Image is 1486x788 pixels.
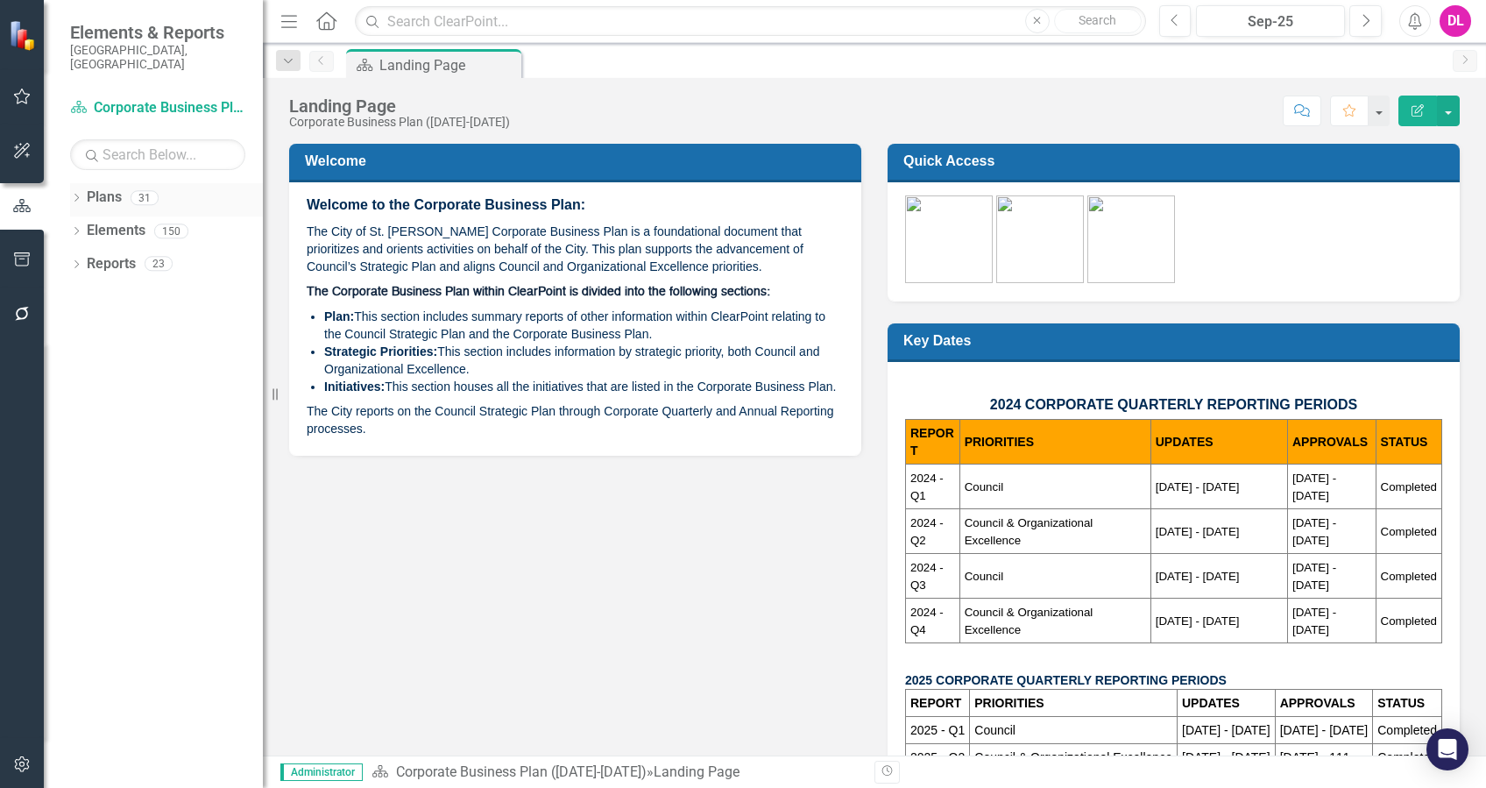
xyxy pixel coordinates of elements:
[324,378,844,395] li: This section houses all the initiatives that are listed in the Corporate Business Plan.
[87,221,145,241] a: Elements
[990,397,1357,412] span: 2024 CORPORATE QUARTERLY REPORTING PERIODS
[905,673,1227,687] strong: 2025 CORPORATE QUARTERLY REPORTING PERIODS
[1292,516,1336,547] span: [DATE] - [DATE]
[1178,690,1276,717] th: UPDATES
[324,344,434,359] strong: Strategic Priorities
[70,43,245,72] small: [GEOGRAPHIC_DATA], [GEOGRAPHIC_DATA]
[1150,420,1287,465] th: UPDATES
[1079,13,1116,27] span: Search
[1377,721,1437,739] p: Completed
[1381,570,1437,583] span: Completed
[996,195,1084,283] img: Assignments.png
[289,96,510,116] div: Landing Page
[970,744,1178,771] td: Council & Organizational Excellence
[70,139,245,170] input: Search Below...
[1373,690,1442,717] th: STATUS
[9,20,39,51] img: ClearPoint Strategy
[396,763,647,780] a: Corporate Business Plan ([DATE]-[DATE])
[1381,525,1437,538] span: Completed
[910,606,944,636] span: 2024 - Q4
[324,343,844,378] li: This section includes information by strategic priority, both Council and Organizational Excellence.
[289,116,510,129] div: Corporate Business Plan ([DATE]-[DATE])
[1156,614,1240,628] span: [DATE] - [DATE]
[959,420,1150,465] th: PRIORITIES
[1087,195,1175,283] img: Training-green%20v2.png
[1292,472,1336,502] span: [DATE] - [DATE]
[1156,525,1240,538] span: [DATE] - [DATE]
[1381,614,1437,628] span: Completed
[1376,420,1441,465] th: STATUS
[307,404,834,436] span: The City reports on the Council Strategic Plan through Corporate Quarterly and Annual Reporting p...
[965,606,1093,636] span: Council & Organizational Excellence
[654,763,739,780] div: Landing Page
[87,188,122,208] a: Plans
[307,219,844,279] p: The City of St. [PERSON_NAME] Corporate Business Plan is a foundational document that prioritizes...
[906,717,970,744] td: 2025 - Q1
[1156,480,1240,493] span: [DATE] - [DATE]
[1178,717,1276,744] td: [DATE] - [DATE]
[970,690,1178,717] th: PRIORITIES
[1373,744,1442,771] td: Completed
[1196,5,1345,37] button: Sep-25
[70,22,245,43] span: Elements & Reports
[87,254,136,274] a: Reports
[307,286,770,298] span: The Corporate Business Plan within ClearPoint is divided into the following sections:
[906,744,970,771] td: 2025 - Q2
[305,153,852,169] h3: Welcome
[280,763,363,781] span: Administrator
[1178,744,1276,771] td: [DATE] - [DATE]
[324,309,354,323] strong: Plan:
[905,195,993,283] img: CBP-green%20v2.png
[910,561,944,592] span: 2024 - Q3
[1054,9,1142,33] button: Search
[970,717,1178,744] td: Council
[1156,570,1240,583] span: [DATE] - [DATE]
[307,197,585,212] span: Welcome to the Corporate Business Plan:
[434,344,438,359] strong: :
[965,516,1093,547] span: Council & Organizational Excellence
[154,224,188,238] div: 150
[910,516,944,547] span: 2024 - Q2
[965,570,1003,583] span: Council
[1275,744,1373,771] td: [DATE] - 111
[1440,5,1471,37] button: DL
[1381,480,1437,493] span: Completed
[965,480,1003,493] span: Council
[1202,11,1339,32] div: Sep-25
[903,153,1450,169] h3: Quick Access
[906,420,960,465] th: REPORT
[371,763,861,783] div: »
[324,308,844,343] li: This section includes summary reports of other information within ClearPoint relating to the Coun...
[903,332,1450,349] h3: Key Dates
[131,190,159,205] div: 31
[1287,420,1376,465] th: APPROVALS
[1275,690,1373,717] th: APPROVALS
[1426,728,1468,770] div: Open Intercom Messenger
[145,257,173,272] div: 23
[906,690,970,717] th: REPORT
[355,6,1145,37] input: Search ClearPoint...
[324,380,385,394] strong: Initiatives:
[1292,561,1336,592] span: [DATE] - [DATE]
[1292,606,1336,636] span: [DATE] - [DATE]
[1275,717,1373,744] td: [DATE] - [DATE]
[379,54,517,76] div: Landing Page
[70,98,245,118] a: Corporate Business Plan ([DATE]-[DATE])
[910,472,944,502] span: 2024 - Q1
